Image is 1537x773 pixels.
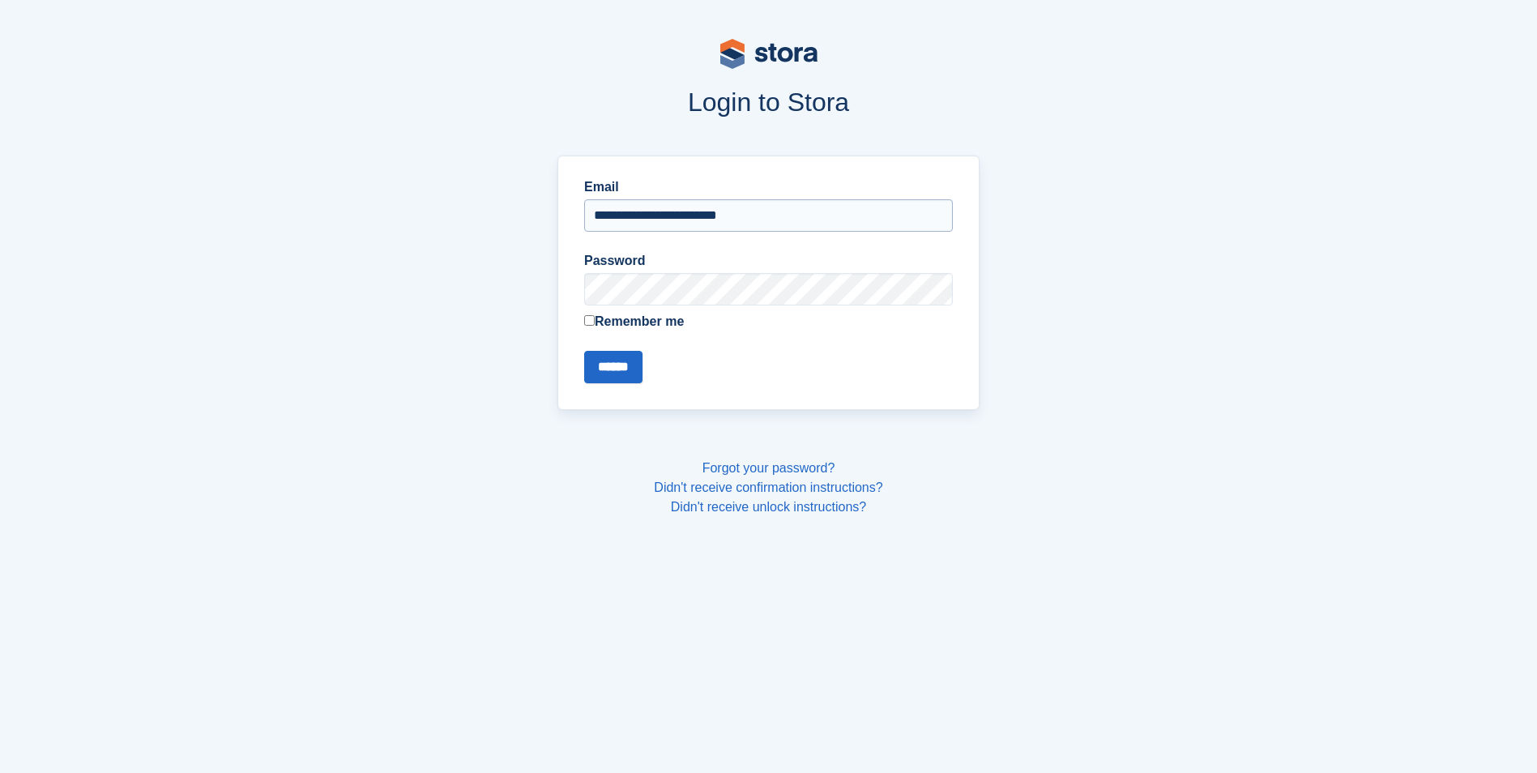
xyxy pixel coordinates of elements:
[584,312,953,331] label: Remember me
[702,461,835,475] a: Forgot your password?
[584,315,595,326] input: Remember me
[654,480,882,494] a: Didn't receive confirmation instructions?
[584,177,953,197] label: Email
[584,251,953,271] label: Password
[720,39,818,69] img: stora-logo-53a41332b3708ae10de48c4981b4e9114cc0af31d8433b30ea865607fb682f29.svg
[249,88,1289,117] h1: Login to Stora
[671,500,866,514] a: Didn't receive unlock instructions?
